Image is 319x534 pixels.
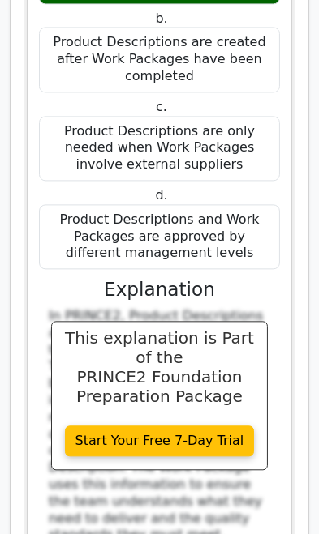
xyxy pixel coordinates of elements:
div: Product Descriptions are created after Work Packages have been completed [39,27,280,92]
span: d. [155,187,167,203]
span: b. [155,11,167,26]
h3: Explanation [49,279,270,301]
span: c. [156,99,167,114]
div: Product Descriptions are only needed when Work Packages involve external suppliers [39,116,280,181]
div: Product Descriptions and Work Packages are approved by different management levels [39,204,280,269]
a: Start Your Free 7-Day Trial [65,425,255,456]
